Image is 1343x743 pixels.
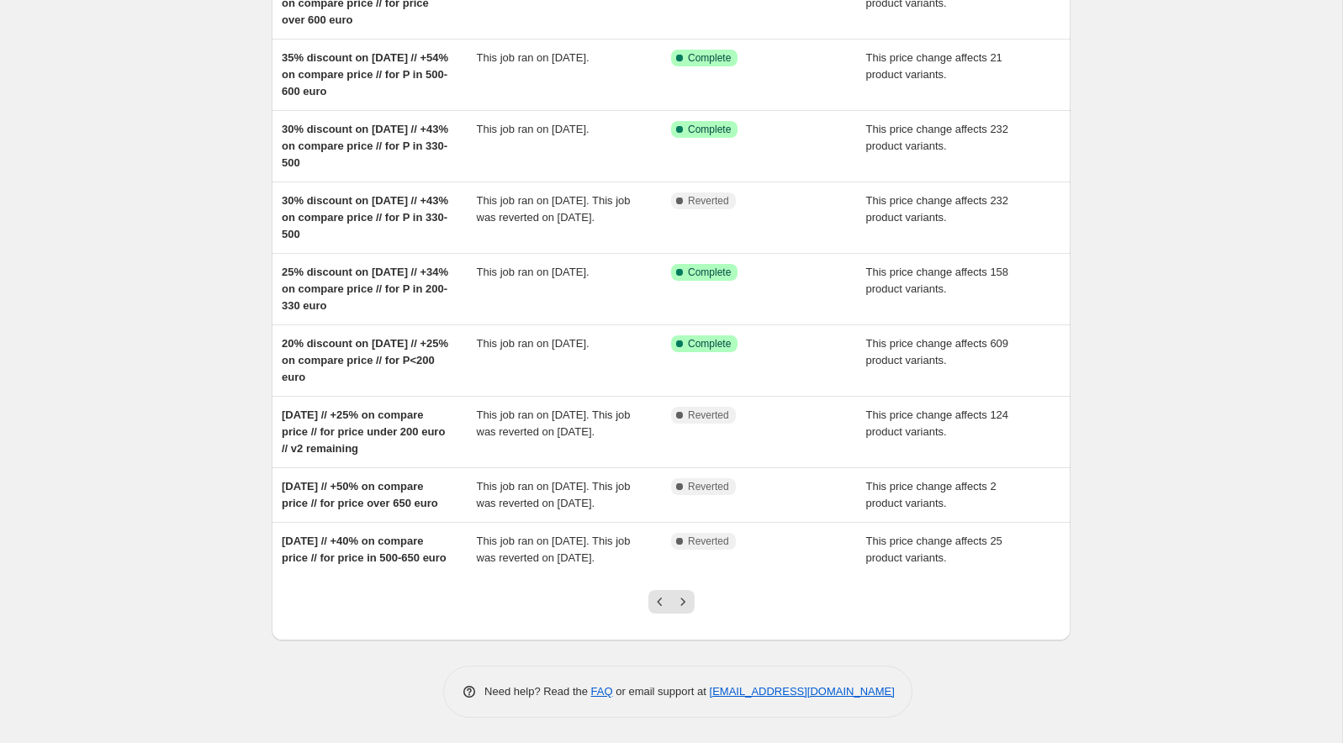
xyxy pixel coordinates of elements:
[866,51,1002,81] span: This price change affects 21 product variants.
[477,51,590,64] span: This job ran on [DATE].
[613,685,710,698] span: or email support at
[866,194,1009,224] span: This price change affects 232 product variants.
[648,590,672,614] button: Previous
[591,685,613,698] a: FAQ
[477,480,631,509] span: This job ran on [DATE]. This job was reverted on [DATE].
[282,337,448,383] span: 20% discount on [DATE] // +25% on compare price // for P<200 euro
[477,337,590,350] span: This job ran on [DATE].
[688,123,731,136] span: Complete
[688,408,729,422] span: Reverted
[282,123,448,169] span: 30% discount on [DATE] // +43% on compare price // for P in 330-500
[477,123,590,135] span: This job ran on [DATE].
[688,535,729,548] span: Reverted
[282,51,448,97] span: 35% discount on [DATE] // +54% on compare price // for P in 500-600 euro
[866,480,997,509] span: This price change affects 2 product variants.
[282,535,447,564] span: [DATE] // +40% on compare price // for price in 500-650 euro
[648,590,695,614] nav: Pagination
[710,685,895,698] a: [EMAIL_ADDRESS][DOMAIN_NAME]
[866,337,1009,366] span: This price change affects 609 product variants.
[282,194,448,240] span: 30% discount on [DATE] // +43% on compare price // for P in 330-500
[866,123,1009,152] span: This price change affects 232 product variants.
[688,194,729,208] span: Reverted
[477,266,590,278] span: This job ran on [DATE].
[866,408,1009,438] span: This price change affects 124 product variants.
[688,480,729,493] span: Reverted
[282,408,445,455] span: [DATE] // +25% on compare price // for price under 200 euro // v2 remaining
[477,535,631,564] span: This job ran on [DATE]. This job was reverted on [DATE].
[688,51,731,65] span: Complete
[866,535,1002,564] span: This price change affects 25 product variants.
[477,194,631,224] span: This job ran on [DATE]. This job was reverted on [DATE].
[282,266,448,312] span: 25% discount on [DATE] // +34% on compare price // for P in 200-330 euro
[688,337,731,350] span: Complete
[484,685,591,698] span: Need help? Read the
[688,266,731,279] span: Complete
[866,266,1009,295] span: This price change affects 158 product variants.
[477,408,631,438] span: This job ran on [DATE]. This job was reverted on [DATE].
[671,590,695,614] button: Next
[282,480,438,509] span: [DATE] // +50% on compare price // for price over 650 euro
